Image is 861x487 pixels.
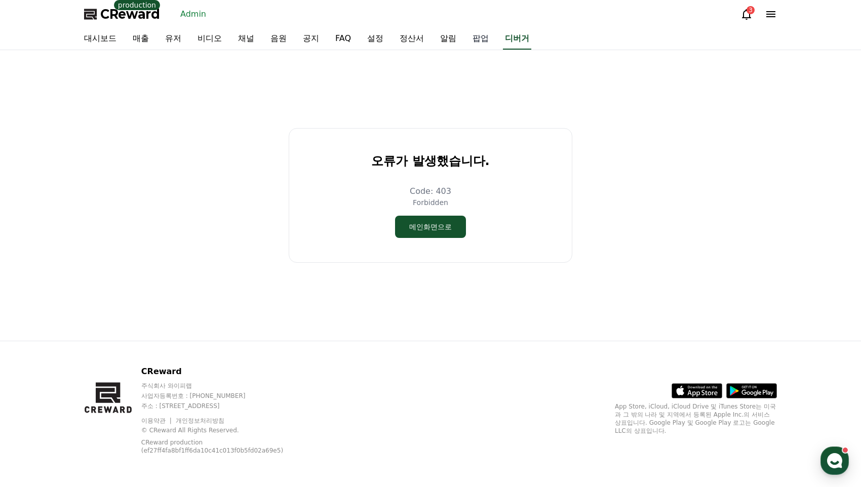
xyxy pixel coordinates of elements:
[410,185,451,197] p: Code: 403
[295,28,327,50] a: 공지
[32,336,38,344] span: 홈
[189,28,230,50] a: 비디오
[141,417,173,424] a: 이용약관
[67,321,131,346] a: 대화
[93,337,105,345] span: 대화
[503,28,531,50] a: 디버거
[100,6,160,22] span: CReward
[76,28,125,50] a: 대시보드
[84,6,160,22] a: CReward
[432,28,464,50] a: 알림
[262,28,295,50] a: 음원
[141,366,319,378] p: CReward
[3,321,67,346] a: 홈
[176,6,210,22] a: Admin
[141,392,319,400] p: 사업자등록번호 : [PHONE_NUMBER]
[156,336,169,344] span: 설정
[395,216,466,238] button: 메인화면으로
[176,417,224,424] a: 개인정보처리방침
[141,426,319,434] p: © CReward All Rights Reserved.
[230,28,262,50] a: 채널
[464,28,497,50] a: 팝업
[125,28,157,50] a: 매출
[359,28,392,50] a: 설정
[141,402,319,410] p: 주소 : [STREET_ADDRESS]
[141,438,303,455] p: CReward production (ef27ff4fa8bf1ff6da10c41c013f0b5fd02a69e5)
[413,197,448,208] p: Forbidden
[371,153,489,169] p: 오류가 발생했습니다.
[747,6,755,14] div: 3
[615,402,777,435] p: App Store, iCloud, iCloud Drive 및 iTunes Store는 미국과 그 밖의 나라 및 지역에서 등록된 Apple Inc.의 서비스 상표입니다. Goo...
[131,321,194,346] a: 설정
[327,28,359,50] a: FAQ
[141,382,319,390] p: 주식회사 와이피랩
[392,28,432,50] a: 정산서
[157,28,189,50] a: 유저
[740,8,753,20] a: 3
